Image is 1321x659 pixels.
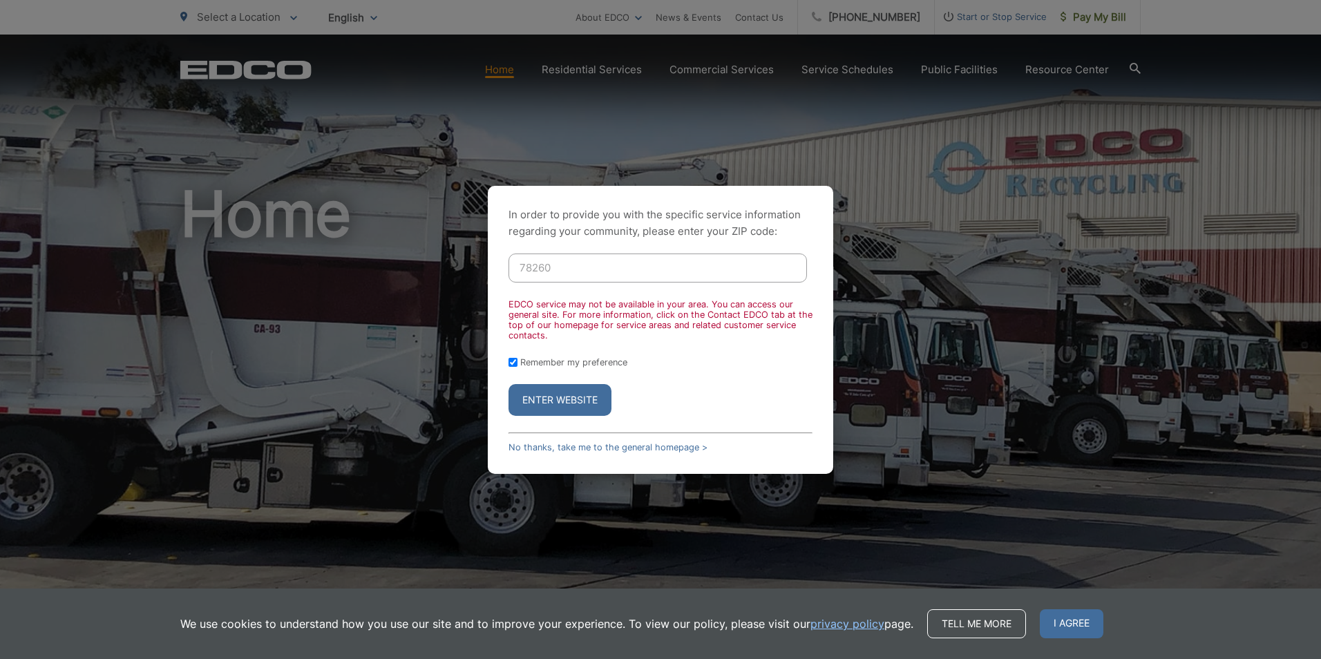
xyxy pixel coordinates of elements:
a: Tell me more [927,609,1026,638]
label: Remember my preference [520,357,627,367]
button: Enter Website [509,384,611,416]
input: Enter ZIP Code [509,254,807,283]
p: We use cookies to understand how you use our site and to improve your experience. To view our pol... [180,615,913,632]
a: No thanks, take me to the general homepage > [509,442,707,452]
p: In order to provide you with the specific service information regarding your community, please en... [509,207,812,240]
span: I agree [1040,609,1103,638]
div: EDCO service may not be available in your area. You can access our general site. For more informa... [509,299,812,341]
a: privacy policy [810,615,884,632]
